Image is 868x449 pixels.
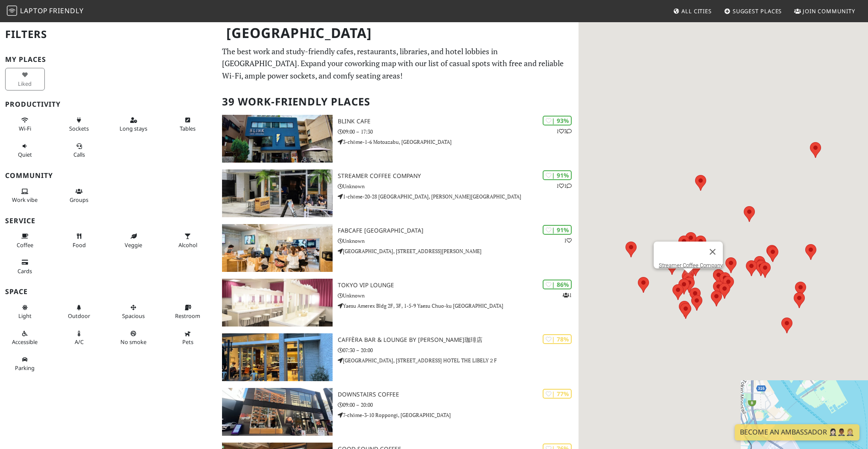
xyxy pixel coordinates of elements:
[217,169,579,217] a: Streamer Coffee Company | 91% 11 Streamer Coffee Company Unknown 1-chōme-20-28 [GEOGRAPHIC_DATA],...
[5,288,212,296] h3: Space
[5,255,45,278] button: Cards
[338,118,579,125] h3: BLINK Cafe
[217,333,579,381] a: CAFFÈRA BAR & LOUNGE by 上島珈琲店 | 78% CAFFÈRA BAR & LOUNGE by [PERSON_NAME]珈琲店 07:30 – 20:00 [GEOGR...
[721,3,786,19] a: Suggest Places
[543,116,572,125] div: | 93%
[5,100,212,108] h3: Productivity
[73,241,86,249] span: Food
[178,241,197,249] span: Alcohol
[543,389,572,399] div: | 77%
[168,229,208,252] button: Alcohol
[5,229,45,252] button: Coffee
[122,312,145,320] span: Spacious
[175,312,200,320] span: Restroom
[338,401,579,409] p: 09:00 – 20:00
[217,224,579,272] a: FabCafe Tokyo | 91% 1 FabCafe [GEOGRAPHIC_DATA] Unknown [GEOGRAPHIC_DATA], [STREET_ADDRESS][PERSO...
[222,279,332,327] img: Tokyo VIP Lounge
[75,338,84,346] span: Air conditioned
[120,338,146,346] span: Smoke free
[12,338,38,346] span: Accessible
[125,241,142,249] span: Veggie
[543,170,572,180] div: | 91%
[17,241,33,249] span: Coffee
[222,169,332,217] img: Streamer Coffee Company
[114,113,153,136] button: Long stays
[5,113,45,136] button: Wi-Fi
[338,411,579,419] p: 7-chōme-3-10 Roppongi, [GEOGRAPHIC_DATA]
[69,125,89,132] span: Power sockets
[217,388,579,436] a: DOWNSTAIRS COFFEE | 77% DOWNSTAIRS COFFEE 09:00 – 20:00 7-chōme-3-10 Roppongi, [GEOGRAPHIC_DATA]
[18,267,32,275] span: Credit cards
[338,292,579,300] p: Unknown
[222,45,573,82] p: The best work and study-friendly cafes, restaurants, libraries, and hotel lobbies in [GEOGRAPHIC_...
[338,182,579,190] p: Unknown
[59,229,99,252] button: Food
[5,217,212,225] h3: Service
[735,424,859,440] a: Become an Ambassador 🤵🏻‍♀️🤵🏾‍♂️🤵🏼‍♀️
[338,247,579,255] p: [GEOGRAPHIC_DATA], [STREET_ADDRESS][PERSON_NAME]
[18,312,32,320] span: Natural light
[168,300,208,323] button: Restroom
[68,312,90,320] span: Outdoor area
[168,327,208,349] button: Pets
[59,300,99,323] button: Outdoor
[18,151,32,158] span: Quiet
[338,227,579,234] h3: FabCafe [GEOGRAPHIC_DATA]
[20,6,48,15] span: Laptop
[543,225,572,235] div: | 91%
[338,282,579,289] h3: Tokyo VIP Lounge
[669,3,715,19] a: All Cities
[59,113,99,136] button: Sockets
[59,327,99,349] button: A/C
[338,336,579,344] h3: CAFFÈRA BAR & LOUNGE by [PERSON_NAME]珈琲店
[543,334,572,344] div: | 78%
[5,300,45,323] button: Light
[114,229,153,252] button: Veggie
[338,391,579,398] h3: DOWNSTAIRS COFFEE
[338,356,579,364] p: [GEOGRAPHIC_DATA], [STREET_ADDRESS] HOTEL THE LIBELY２F
[15,364,35,372] span: Parking
[5,184,45,207] button: Work vibe
[338,346,579,354] p: 07:30 – 20:00
[556,127,572,135] p: 1 3
[338,172,579,180] h3: Streamer Coffee Company
[733,7,782,15] span: Suggest Places
[543,280,572,289] div: | 86%
[791,3,859,19] a: Join Community
[59,139,99,162] button: Calls
[338,192,579,201] p: 1-chōme-20-28 [GEOGRAPHIC_DATA], [PERSON_NAME][GEOGRAPHIC_DATA]
[70,196,88,204] span: Group tables
[222,333,332,381] img: CAFFÈRA BAR & LOUNGE by 上島珈琲店
[217,115,579,163] a: BLINK Cafe | 93% 13 BLINK Cafe 09:00 – 17:30 3-chōme-1-6 Motoazabu, [GEOGRAPHIC_DATA]
[217,279,579,327] a: Tokyo VIP Lounge | 86% 1 Tokyo VIP Lounge Unknown Yaesu Amerex Bldg 2F, 3F, 1-5-9 Yaesu Chuo-ku [...
[12,196,38,204] span: People working
[563,291,572,299] p: 1
[803,7,855,15] span: Join Community
[114,300,153,323] button: Spacious
[5,139,45,162] button: Quiet
[222,388,332,436] img: DOWNSTAIRS COFFEE
[5,327,45,349] button: Accessible
[19,125,31,132] span: Stable Wi-Fi
[659,262,723,268] a: Streamer Coffee Company
[338,138,579,146] p: 3-chōme-1-6 Motoazabu, [GEOGRAPHIC_DATA]
[5,55,212,64] h3: My Places
[5,21,212,47] h2: Filters
[222,115,332,163] img: BLINK Cafe
[5,353,45,375] button: Parking
[5,172,212,180] h3: Community
[59,184,99,207] button: Groups
[564,236,572,245] p: 1
[556,182,572,190] p: 1 1
[338,237,579,245] p: Unknown
[702,242,723,262] button: 닫기
[338,302,579,310] p: Yaesu Amerex Bldg 2F, 3F, 1-5-9 Yaesu Chuo-ku [GEOGRAPHIC_DATA]
[222,89,573,115] h2: 39 Work-Friendly Places
[7,4,84,19] a: LaptopFriendly LaptopFriendly
[7,6,17,16] img: LaptopFriendly
[120,125,147,132] span: Long stays
[114,327,153,349] button: No smoke
[681,7,712,15] span: All Cities
[49,6,83,15] span: Friendly
[219,21,577,45] h1: [GEOGRAPHIC_DATA]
